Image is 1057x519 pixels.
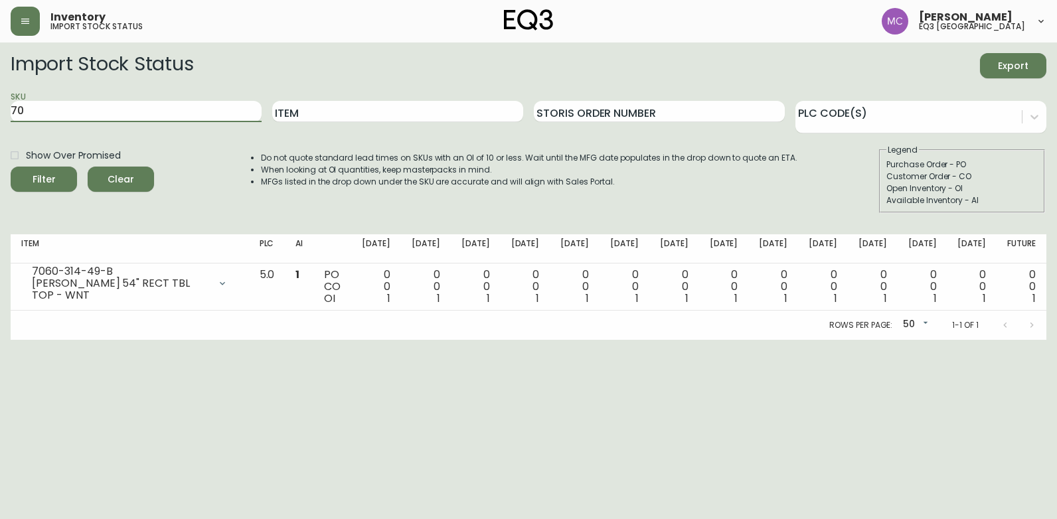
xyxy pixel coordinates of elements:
li: Do not quote standard lead times on SKUs with an OI of 10 or less. Wait until the MFG date popula... [261,152,797,164]
span: 1 [295,267,299,282]
span: Inventory [50,12,106,23]
div: Open Inventory - OI [886,183,1038,194]
div: [PERSON_NAME] 54" RECT TBL TOP - WNT [32,277,209,301]
span: 1 [884,291,887,306]
span: [PERSON_NAME] [919,12,1013,23]
div: Available Inventory - AI [886,194,1038,206]
p: Rows per page: [829,319,892,331]
div: 0 0 [858,269,887,305]
span: 1 [437,291,440,306]
th: [DATE] [351,234,401,263]
h2: Import Stock Status [11,53,193,78]
th: [DATE] [550,234,600,263]
div: 0 0 [809,269,837,305]
th: Item [11,234,249,263]
div: 0 0 [362,269,390,305]
span: 1 [586,291,589,306]
p: 1-1 of 1 [952,319,979,331]
th: [DATE] [947,234,997,263]
span: OI [324,291,335,306]
div: 0 0 [610,269,639,305]
span: Export [991,58,1036,74]
div: 0 0 [461,269,490,305]
img: 6dbdb61c5655a9a555815750a11666cc [882,8,908,35]
li: MFGs listed in the drop down under the SKU are accurate and will align with Sales Portal. [261,176,797,188]
th: [DATE] [600,234,649,263]
th: [DATE] [451,234,501,263]
div: Customer Order - CO [886,171,1038,183]
th: [DATE] [848,234,898,263]
div: 7060-314-49-B[PERSON_NAME] 54" RECT TBL TOP - WNT [21,269,238,298]
span: 1 [635,291,639,306]
th: PLC [249,234,285,263]
th: [DATE] [501,234,550,263]
div: 0 0 [957,269,986,305]
th: [DATE] [401,234,451,263]
th: [DATE] [649,234,699,263]
button: Filter [11,167,77,192]
span: Clear [98,171,143,188]
span: 1 [387,291,390,306]
span: 1 [734,291,738,306]
th: [DATE] [798,234,848,263]
legend: Legend [886,144,919,156]
div: 0 0 [511,269,540,305]
div: 0 0 [710,269,738,305]
span: 1 [834,291,837,306]
th: [DATE] [898,234,947,263]
div: Purchase Order - PO [886,159,1038,171]
li: When looking at OI quantities, keep masterpacks in mind. [261,164,797,176]
div: 0 0 [1007,269,1036,305]
div: 0 0 [560,269,589,305]
th: AI [285,234,313,263]
div: 0 0 [660,269,689,305]
button: Clear [88,167,154,192]
td: 5.0 [249,263,285,311]
div: 0 0 [908,269,937,305]
h5: eq3 [GEOGRAPHIC_DATA] [919,23,1025,31]
div: 7060-314-49-B [32,265,209,277]
img: logo [504,9,553,31]
span: 1 [983,291,986,306]
th: [DATE] [748,234,798,263]
div: 0 0 [412,269,440,305]
th: Future [997,234,1046,263]
span: 1 [536,291,539,306]
span: 1 [685,291,689,306]
button: Export [980,53,1046,78]
span: 1 [1032,291,1036,306]
h5: import stock status [50,23,143,31]
div: 50 [898,314,931,336]
div: 0 0 [759,269,787,305]
span: 1 [934,291,937,306]
span: 1 [487,291,490,306]
div: PO CO [324,269,341,305]
th: [DATE] [699,234,749,263]
span: Show Over Promised [26,149,121,163]
span: 1 [784,291,787,306]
